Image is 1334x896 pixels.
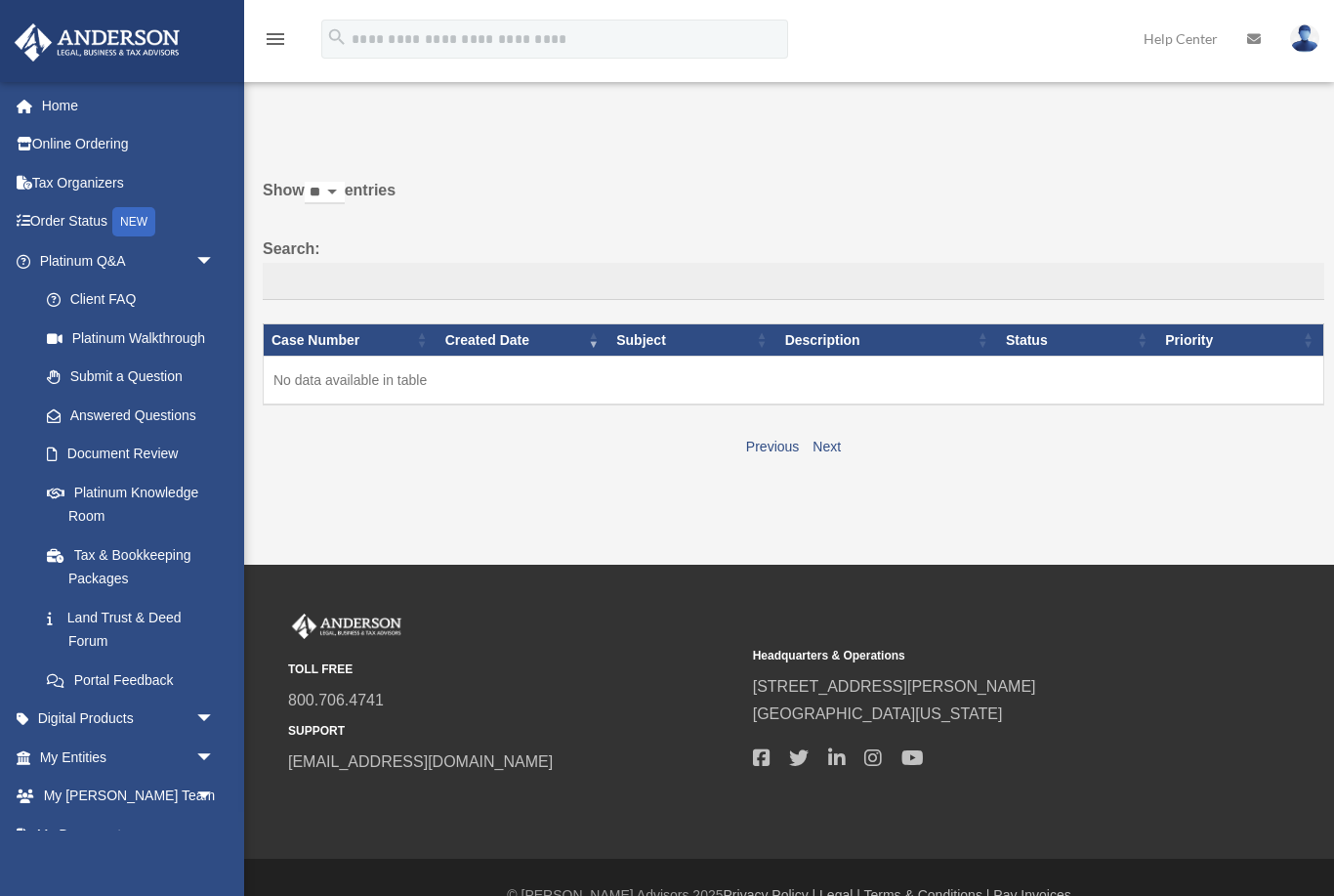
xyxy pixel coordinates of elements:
[263,235,1324,300] label: Search:
[753,646,1204,666] small: Headquarters & Operations
[288,692,384,708] a: 800.706.4741
[438,323,609,357] th: Created Date: activate to sort column ascending
[14,738,244,777] a: My Entitiesarrow_drop_down
[112,207,155,236] div: NEW
[14,777,244,816] a: My [PERSON_NAME] Teamarrow_drop_down
[813,439,841,454] a: Next
[14,202,244,242] a: Order StatusNEW
[27,473,234,535] a: Platinum Knowledge Room
[195,777,234,817] span: arrow_drop_down
[27,396,225,435] a: Answered Questions
[288,753,553,770] a: [EMAIL_ADDRESS][DOMAIN_NAME]
[9,23,186,62] img: Anderson Advisors Platinum Portal
[753,705,1003,722] a: [GEOGRAPHIC_DATA][US_STATE]
[777,323,998,357] th: Description: activate to sort column ascending
[14,815,244,854] a: My Documentsarrow_drop_down
[27,319,234,358] a: Platinum Walkthrough
[195,700,234,740] span: arrow_drop_down
[288,614,405,639] img: Anderson Advisors Platinum Portal
[753,678,1036,695] a: [STREET_ADDRESS][PERSON_NAME]
[264,323,438,357] th: Case Number: activate to sort column ascending
[305,182,345,204] select: Showentries
[998,323,1157,357] th: Status: activate to sort column ascending
[27,535,234,598] a: Tax & Bookkeeping Packages
[195,738,234,778] span: arrow_drop_down
[326,26,348,48] i: search
[27,661,234,700] a: Portal Feedback
[27,435,234,474] a: Document Review
[264,27,287,51] i: menu
[14,86,244,125] a: Home
[288,660,739,680] small: TOLL FREE
[195,815,234,855] span: arrow_drop_down
[14,700,244,739] a: Digital Productsarrow_drop_down
[27,280,234,320] a: Client FAQ
[14,125,244,164] a: Online Ordering
[14,163,244,202] a: Tax Organizers
[264,34,287,51] a: menu
[27,598,234,661] a: Land Trust & Deed Forum
[746,439,799,454] a: Previous
[1290,24,1319,53] img: User Pic
[264,357,1324,405] td: No data available in table
[14,241,234,280] a: Platinum Q&Aarrow_drop_down
[288,721,739,742] small: SUPPORT
[263,177,1324,224] label: Show entries
[27,358,234,397] a: Submit a Question
[263,263,1324,300] input: Search:
[195,241,234,281] span: arrow_drop_down
[1157,323,1323,357] th: Priority: activate to sort column ascending
[608,323,776,357] th: Subject: activate to sort column ascending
